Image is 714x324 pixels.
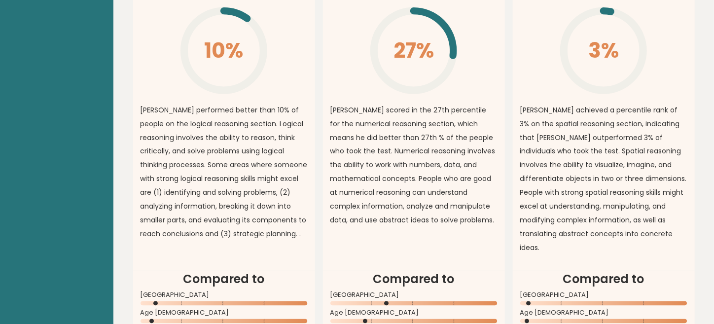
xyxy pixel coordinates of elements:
[330,293,498,297] span: [GEOGRAPHIC_DATA]
[330,271,498,288] h2: Compared to
[369,6,459,96] svg: \
[141,293,308,297] span: [GEOGRAPHIC_DATA]
[330,103,498,227] p: [PERSON_NAME] scored in the 27th percentile for the numerical reasoning section, which means he d...
[559,6,648,96] svg: \
[520,293,687,297] span: [GEOGRAPHIC_DATA]
[141,311,308,315] span: Age [DEMOGRAPHIC_DATA]
[520,271,687,288] h2: Compared to
[179,6,269,96] svg: \
[520,311,687,315] span: Age [DEMOGRAPHIC_DATA]
[520,103,687,255] p: [PERSON_NAME] achieved a percentile rank of 3% on the spatial reasoning section, indicating that ...
[141,271,308,288] h2: Compared to
[141,103,308,241] p: [PERSON_NAME] performed better than 10% of people on the logical reasoning section. Logical reaso...
[330,311,498,315] span: Age [DEMOGRAPHIC_DATA]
